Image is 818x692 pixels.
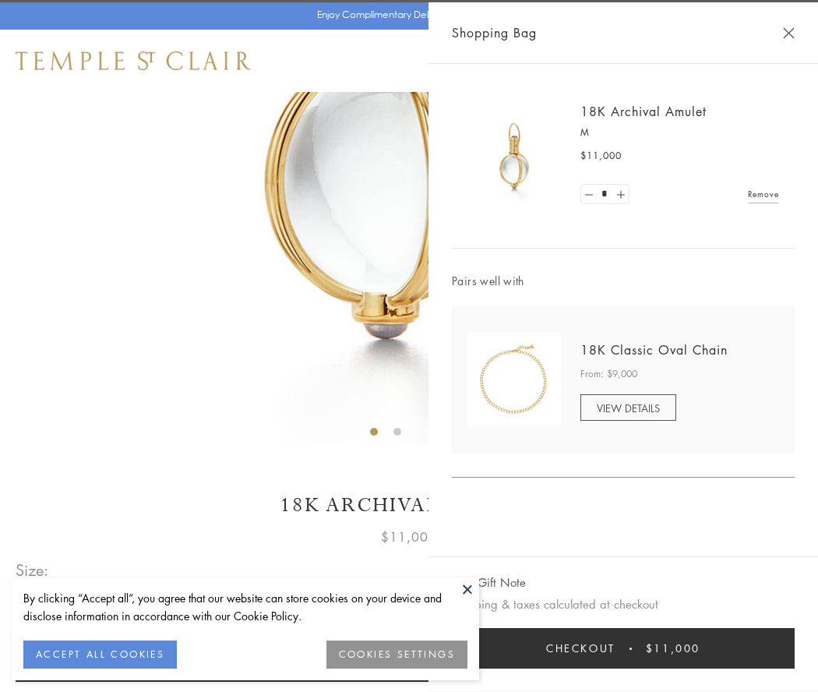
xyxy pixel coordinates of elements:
[580,341,728,358] a: 18K Classic Oval Chain
[783,27,795,39] button: Close Shopping Bag
[580,394,676,421] a: VIEW DETAILS
[580,366,637,382] span: From: $9,000
[452,595,795,614] p: Shipping & taxes calculated at checkout
[581,185,597,204] a: Set quantity to 0
[16,557,50,583] span: Size:
[381,527,437,547] span: $11,000
[748,185,779,203] a: Remove
[16,51,251,70] img: Temple St. Clair
[452,573,526,592] button: Add Gift Note
[580,125,779,140] p: M
[467,109,561,203] img: 18K Archival Amulet
[317,7,494,23] p: Enjoy Complimentary Delivery & Returns
[16,492,802,519] h1: 18K Archival Amulet
[326,641,467,669] button: COOKIES SETTINGS
[580,148,622,164] span: $11,000
[612,185,628,204] a: Set quantity to 2
[23,641,177,669] button: ACCEPT ALL COOKIES
[467,333,561,426] img: N88865-OV18
[580,103,707,120] a: 18K Archival Amulet
[452,628,795,669] button: Checkout $11,000
[546,640,615,657] span: Checkout
[646,640,700,657] span: $11,000
[452,23,537,43] span: Shopping Bag
[23,589,467,625] div: By clicking “Accept all”, you agree that our website can store cookies on your device and disclos...
[452,272,795,290] span: Pairs well with
[597,401,660,415] span: VIEW DETAILS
